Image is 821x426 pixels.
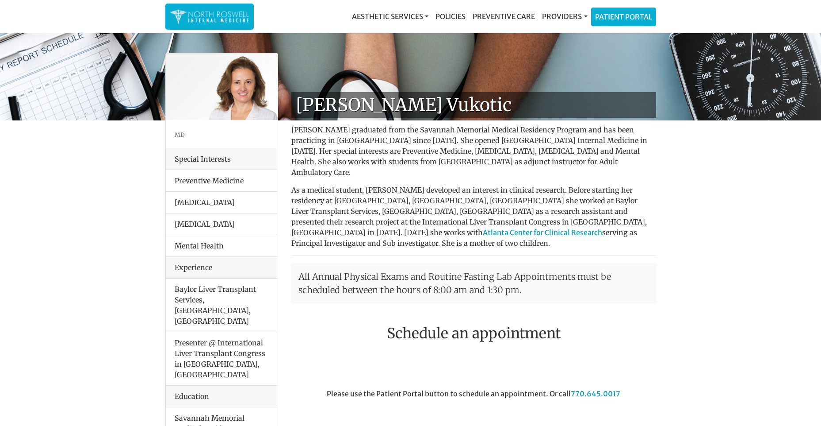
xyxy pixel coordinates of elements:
[291,92,656,118] h1: [PERSON_NAME] Vukotic
[291,325,656,342] h2: Schedule an appointment
[166,54,278,120] img: Dr. Goga Vukotis
[166,170,278,192] li: Preventive Medicine
[291,124,656,178] p: [PERSON_NAME] graduated from the Savannah Memorial Medical Residency Program and has been practic...
[175,131,185,138] small: MD
[592,8,656,26] a: Patient Portal
[469,8,538,25] a: Preventive Care
[166,235,278,257] li: Mental Health
[166,191,278,213] li: [MEDICAL_DATA]
[166,332,278,386] li: Presenter @ International Liver Transplant Congress in [GEOGRAPHIC_DATA], [GEOGRAPHIC_DATA]
[432,8,469,25] a: Policies
[483,228,602,237] a: Atlanta Center for Clinical Research
[166,213,278,235] li: [MEDICAL_DATA]
[348,8,432,25] a: Aesthetic Services
[170,8,249,25] img: North Roswell Internal Medicine
[291,263,656,304] p: All Annual Physical Exams and Routine Fasting Lab Appointments must be scheduled between the hour...
[571,389,620,398] a: 770.645.0017
[291,185,656,248] p: As a medical student, [PERSON_NAME] developed an interest in clinical research. Before starting h...
[166,279,278,332] li: Baylor Liver Transplant Services, [GEOGRAPHIC_DATA], [GEOGRAPHIC_DATA]
[538,8,591,25] a: Providers
[166,257,278,279] div: Experience
[166,386,278,407] div: Education
[166,148,278,170] div: Special Interests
